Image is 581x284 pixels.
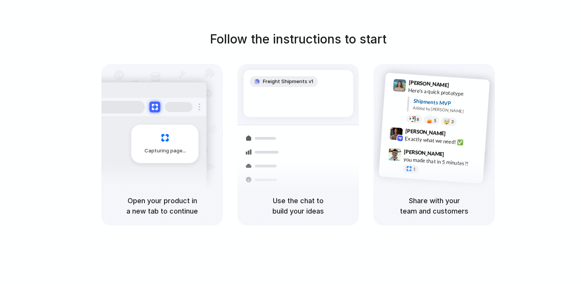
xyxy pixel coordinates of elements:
[413,97,484,110] div: Shipments MVP
[413,105,483,116] div: Added by [PERSON_NAME]
[405,127,446,138] span: [PERSON_NAME]
[444,119,450,124] div: 🤯
[448,130,464,139] span: 9:42 AM
[417,117,419,122] span: 8
[434,119,437,123] span: 5
[144,147,187,155] span: Capturing page
[247,195,350,216] h5: Use the chat to build your ideas
[403,155,480,168] div: you made that in 5 minutes?!
[451,120,454,124] span: 3
[111,195,214,216] h5: Open your product in a new tab to continue
[404,147,445,159] span: [PERSON_NAME]
[447,151,462,160] span: 9:47 AM
[210,30,387,48] h1: Follow the instructions to start
[408,78,449,89] span: [PERSON_NAME]
[405,134,481,147] div: Exactly what we need! ✅
[408,86,485,99] div: Here's a quick prototype
[263,78,313,85] span: Freight Shipments v1
[383,195,486,216] h5: Share with your team and customers
[452,82,467,91] span: 9:41 AM
[413,167,416,171] span: 1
